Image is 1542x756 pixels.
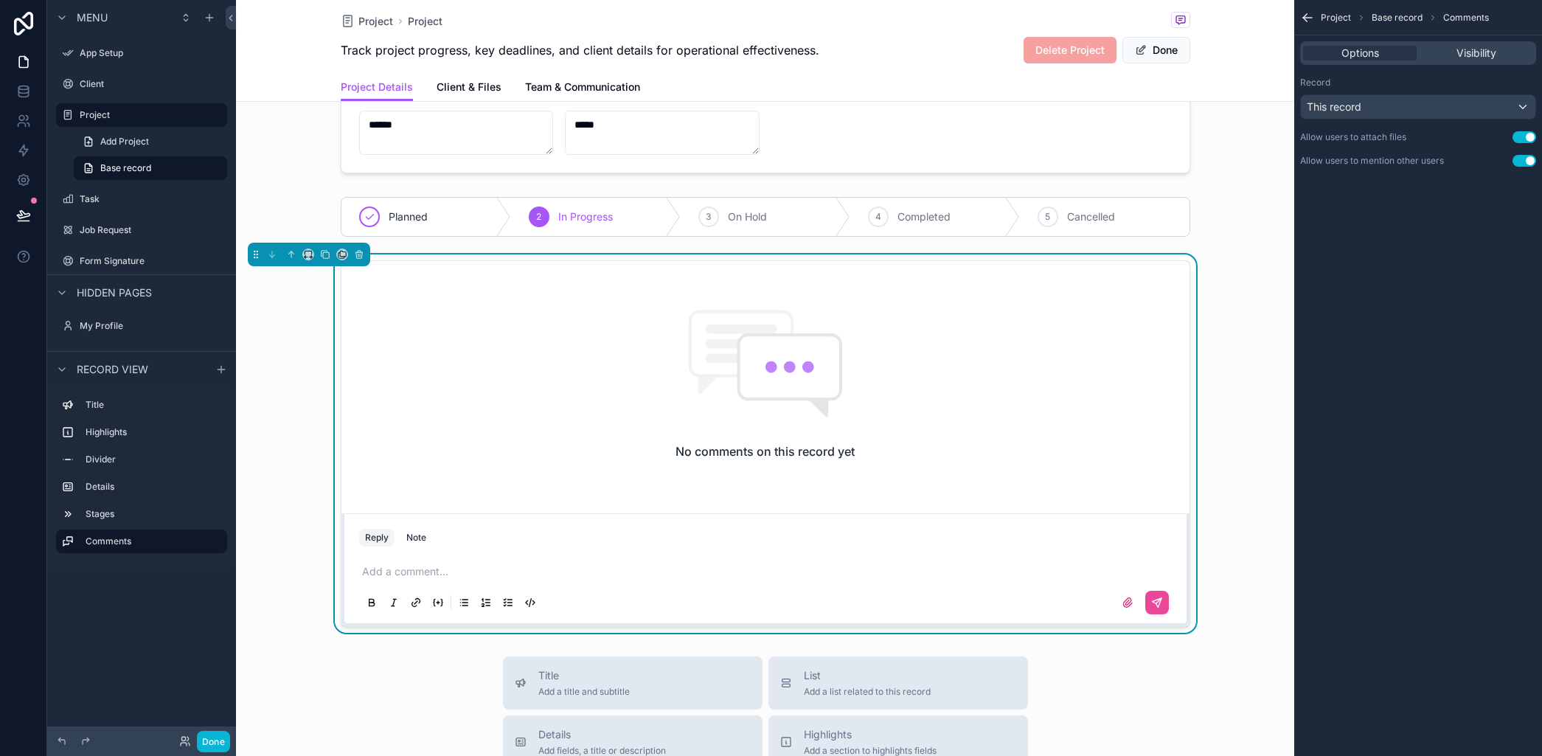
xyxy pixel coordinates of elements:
[525,74,640,103] a: Team & Communication
[74,156,227,180] a: Base record
[341,74,413,102] a: Project Details
[1341,46,1379,60] span: Options
[1372,12,1423,24] span: Base record
[1122,37,1190,63] button: Done
[197,731,230,752] button: Done
[437,80,501,94] span: Client & Files
[1307,100,1361,114] span: This record
[86,508,221,520] label: Stages
[341,41,819,59] span: Track project progress, key deadlines, and client details for operational effectiveness.
[56,187,227,211] a: Task
[80,193,224,205] label: Task
[47,386,236,568] div: scrollable content
[56,72,227,96] a: Client
[1300,155,1444,167] div: Allow users to mention other users
[56,218,227,242] a: Job Request
[86,535,215,547] label: Comments
[100,162,151,174] span: Base record
[804,686,931,698] span: Add a list related to this record
[80,109,218,121] label: Project
[80,320,224,332] label: My Profile
[56,41,227,65] a: App Setup
[1456,46,1496,60] span: Visibility
[804,727,937,742] span: Highlights
[437,74,501,103] a: Client & Files
[768,656,1028,710] button: ListAdd a list related to this record
[538,668,630,683] span: Title
[1321,12,1351,24] span: Project
[86,481,221,493] label: Details
[86,426,221,438] label: Highlights
[359,529,395,547] button: Reply
[538,727,666,742] span: Details
[358,14,393,29] span: Project
[77,10,108,25] span: Menu
[80,224,224,236] label: Job Request
[341,80,413,94] span: Project Details
[80,255,224,267] label: Form Signature
[1300,94,1536,119] button: This record
[804,668,931,683] span: List
[74,130,227,153] a: Add Project
[406,532,426,544] div: Note
[1443,12,1489,24] span: Comments
[408,14,442,29] a: Project
[86,454,221,465] label: Divider
[503,656,763,710] button: TitleAdd a title and subtitle
[341,14,393,29] a: Project
[538,686,630,698] span: Add a title and subtitle
[525,80,640,94] span: Team & Communication
[77,285,152,300] span: Hidden pages
[676,443,855,460] h2: No comments on this record yet
[86,399,221,411] label: Title
[80,78,224,90] label: Client
[80,47,224,59] label: App Setup
[400,529,432,547] button: Note
[56,249,227,273] a: Form Signature
[1300,77,1330,89] label: Record
[100,136,149,148] span: Add Project
[56,314,227,338] a: My Profile
[77,362,148,377] span: Record view
[56,103,227,127] a: Project
[1300,131,1406,143] div: Allow users to attach files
